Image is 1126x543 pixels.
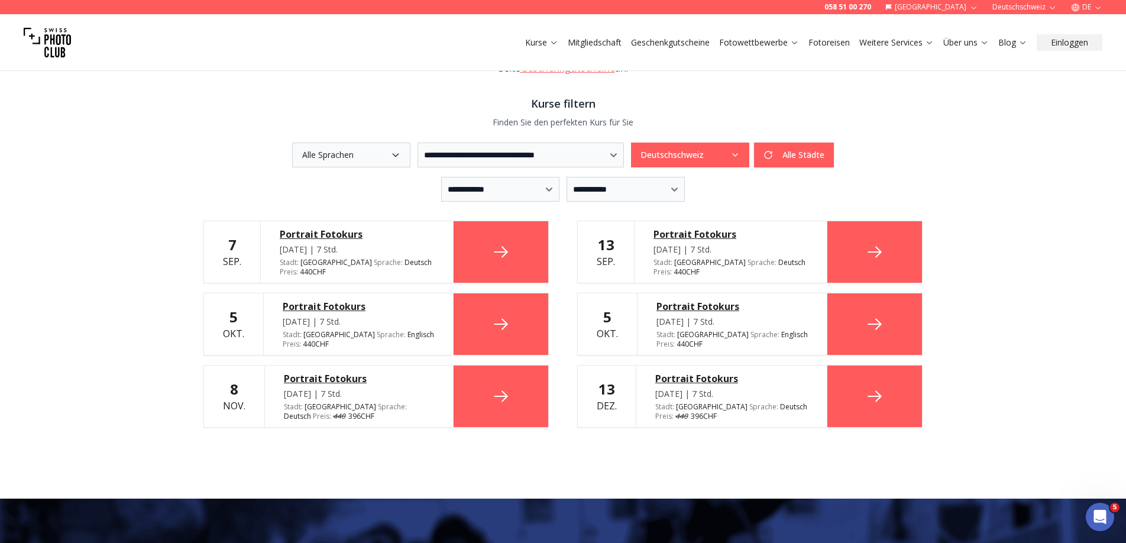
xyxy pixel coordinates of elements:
[563,34,626,51] button: Mitgliedschaft
[280,267,298,277] span: Preis :
[626,34,714,51] button: Geschenkgutscheine
[778,258,805,267] span: Deutsch
[333,411,361,421] span: 396
[943,37,989,49] a: Über uns
[520,34,563,51] button: Kurse
[824,2,871,12] a: 058 51 00 270
[597,308,618,341] div: Okt.
[229,307,238,327] b: 5
[374,257,403,267] span: Sprache :
[749,402,778,412] span: Sprache :
[284,402,303,412] span: Stadt :
[994,34,1032,51] button: Blog
[283,299,434,313] a: Portrait Fotokurs
[284,388,434,400] div: [DATE] | 7 Std.
[748,257,776,267] span: Sprache :
[714,34,804,51] button: Fotowettbewerbe
[754,143,834,167] button: Alle Städte
[313,411,331,421] span: Preis :
[750,329,779,340] span: Sprache :
[655,388,808,400] div: [DATE] | 7 Std.
[597,380,617,413] div: Dez.
[855,34,939,51] button: Weitere Services
[280,227,434,241] a: Portrait Fotokurs
[998,37,1027,49] a: Blog
[228,235,237,254] b: 7
[656,316,808,328] div: [DATE] | 7 Std.
[939,34,994,51] button: Über uns
[283,330,434,349] div: [GEOGRAPHIC_DATA] 440 CHF
[653,258,808,277] div: [GEOGRAPHIC_DATA] 440 CHF
[675,412,689,421] span: 440
[203,95,923,112] h3: Kurse filtern
[653,267,672,277] span: Preis :
[1086,503,1114,531] iframe: Intercom live chat
[631,37,710,49] a: Geschenkgutscheine
[656,339,675,349] span: Preis :
[223,308,244,341] div: Okt.
[653,244,808,256] div: [DATE] | 7 Std.
[598,379,615,399] b: 13
[280,244,434,256] div: [DATE] | 7 Std.
[1110,503,1119,512] span: 5
[781,330,808,340] span: Englisch
[333,412,347,421] span: 440
[407,330,434,340] span: Englisch
[1037,34,1102,51] button: Einloggen
[203,117,923,128] p: Finden Sie den perfekten Kurs für Sie
[283,316,434,328] div: [DATE] | 7 Std.
[631,143,749,167] button: Deutschschweiz
[568,37,622,49] a: Mitgliedschaft
[283,339,301,349] span: Preis :
[24,19,71,66] img: Swiss photo club
[284,371,434,386] a: Portrait Fotokurs
[280,258,434,277] div: [GEOGRAPHIC_DATA] 440 CHF
[675,411,703,421] span: 396
[804,34,855,51] button: Fotoreisen
[656,299,808,313] a: Portrait Fotokurs
[283,329,302,340] span: Stadt :
[655,402,808,421] div: [GEOGRAPHIC_DATA] CHF
[378,402,407,412] span: Sprache :
[859,37,934,49] a: Weitere Services
[653,227,808,241] a: Portrait Fotokurs
[653,257,672,267] span: Stadt :
[655,402,674,412] span: Stadt :
[525,37,558,49] a: Kurse
[808,37,850,49] a: Fotoreisen
[284,402,434,421] div: [GEOGRAPHIC_DATA] CHF
[655,411,674,421] span: Preis :
[223,380,245,413] div: Nov.
[223,235,241,269] div: Sep.
[719,37,799,49] a: Fotowettbewerbe
[597,235,615,269] div: Sep.
[284,412,311,421] span: Deutsch
[377,329,406,340] span: Sprache :
[780,402,807,412] span: Deutsch
[292,143,410,167] button: Alle Sprachen
[656,330,808,349] div: [GEOGRAPHIC_DATA] 440 CHF
[405,258,432,267] span: Deutsch
[656,329,675,340] span: Stadt :
[655,371,808,386] a: Portrait Fotokurs
[598,235,614,254] b: 13
[280,257,299,267] span: Stadt :
[603,307,611,327] b: 5
[230,379,238,399] b: 8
